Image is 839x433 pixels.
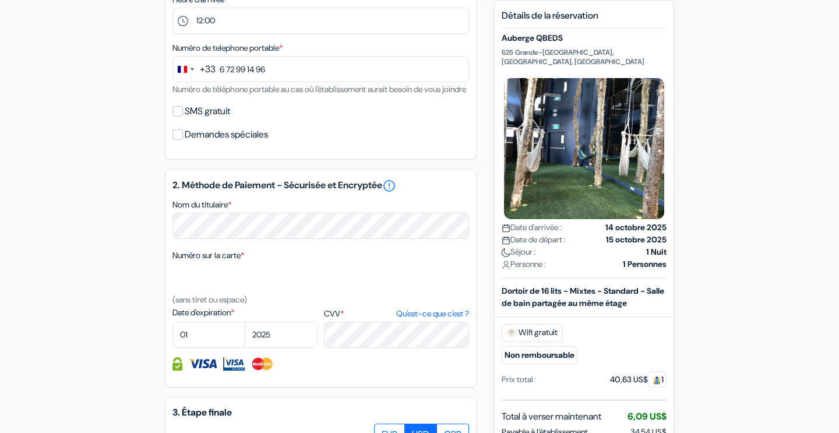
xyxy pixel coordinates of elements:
[173,57,216,82] button: Change country, selected France (+33)
[172,407,469,418] h5: 3. Étape finale
[502,246,536,258] span: Séjour :
[172,307,318,319] label: Date d'expiration
[610,374,667,386] div: 40,63 US$
[172,357,182,371] img: Information de carte de crédit entièrement encryptée et sécurisée
[502,48,667,66] p: 625 Grande-[GEOGRAPHIC_DATA], [GEOGRAPHIC_DATA], [GEOGRAPHIC_DATA]
[172,249,244,262] label: Numéro sur la carte
[502,234,566,246] span: Date de départ :
[172,294,247,305] small: (sans tiret ou espace)
[200,62,216,76] div: +33
[172,199,231,211] label: Nom du titulaire
[502,346,577,364] small: Non remboursable
[324,308,469,320] label: CVV
[185,103,230,119] label: SMS gratuit
[653,376,661,385] img: guest.svg
[507,328,516,337] img: free_wifi.svg
[502,324,563,342] span: Wifi gratuit
[185,126,268,143] label: Demandes spéciales
[605,221,667,234] strong: 14 octobre 2025
[502,374,537,386] div: Prix total :
[172,56,469,82] input: 6 12 34 56 78
[623,258,667,270] strong: 1 Personnes
[502,236,510,245] img: calendar.svg
[172,42,283,54] label: Numéro de telephone portable
[502,224,510,233] img: calendar.svg
[502,258,546,270] span: Personne :
[606,234,667,246] strong: 15 octobre 2025
[502,260,510,269] img: user_icon.svg
[502,10,667,29] h5: Détails de la réservation
[251,357,274,371] img: Master Card
[648,371,667,388] span: 1
[188,357,217,371] img: Visa
[382,179,396,193] a: error_outline
[502,34,667,44] h5: Auberge QBEDS
[502,286,664,308] b: Dortoir de 16 lits - Mixtes - Standard - Salle de bain partagée au même étage
[396,308,469,320] a: Qu'est-ce que c'est ?
[172,84,466,94] small: Numéro de téléphone portable au cas où l'établissement aurait besoin de vous joindre
[646,246,667,258] strong: 1 Nuit
[502,248,510,257] img: moon.svg
[502,410,601,424] span: Total à verser maintenant
[172,179,469,193] h5: 2. Méthode de Paiement - Sécurisée et Encryptée
[502,221,562,234] span: Date d'arrivée :
[223,357,244,371] img: Visa Electron
[628,410,667,423] span: 6,09 US$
